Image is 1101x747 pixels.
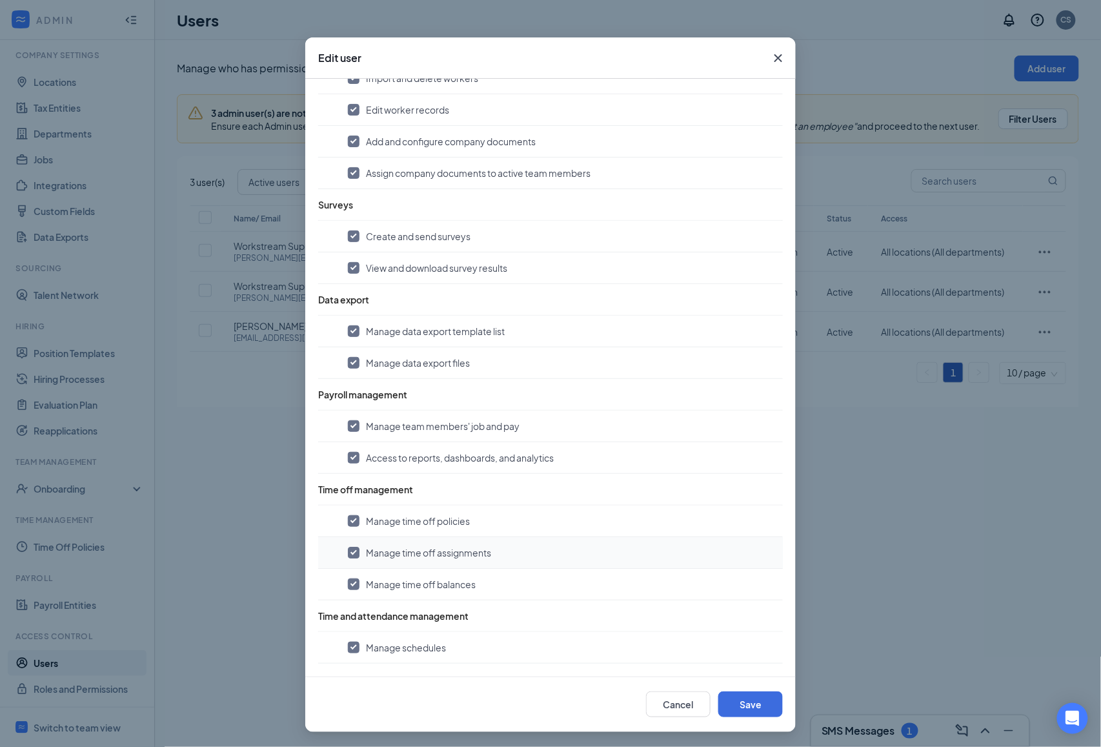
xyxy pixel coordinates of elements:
[318,199,353,210] span: Surveys
[318,484,413,495] span: Time off management
[771,50,786,66] svg: Cross
[366,167,591,179] span: Assign company documents to active team members
[348,420,776,433] button: Manage team members' job and pay
[348,103,776,116] button: Edit worker records
[348,356,776,369] button: Manage data export files
[761,37,796,79] button: Close
[366,356,470,369] span: Manage data export files
[348,325,776,338] button: Manage data export template list
[348,641,776,654] button: Manage schedules
[366,261,507,274] span: View and download survey results
[348,135,776,148] button: Add and configure company documents
[348,546,776,559] button: Manage time off assignments
[1057,703,1088,734] div: Open Intercom Messenger
[366,641,446,654] span: Manage schedules
[348,578,776,591] button: Manage time off balances
[348,230,776,243] button: Create and send surveys
[366,546,491,559] span: Manage time off assignments
[366,103,449,116] span: Edit worker records
[348,261,776,274] button: View and download survey results
[366,230,470,243] span: Create and send surveys
[348,167,776,179] button: Assign company documents to active team members
[318,389,407,400] span: Payroll management
[318,294,369,305] span: Data export
[318,610,469,622] span: Time and attendance management
[318,51,361,65] h3: Edit user
[366,325,505,338] span: Manage data export template list
[366,515,470,527] span: Manage time off policies
[348,451,776,464] button: Access to reports, dashboards, and analytics
[366,578,476,591] span: Manage time off balances
[718,691,783,717] button: Save
[348,515,776,527] button: Manage time off policies
[366,420,520,433] span: Manage team members' job and pay
[366,135,536,148] span: Add and configure company documents
[646,691,711,717] button: Cancel
[366,451,554,464] span: Access to reports, dashboards, and analytics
